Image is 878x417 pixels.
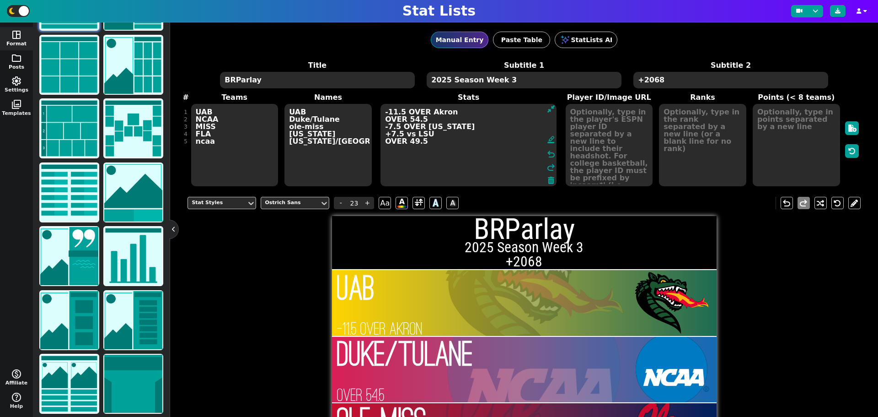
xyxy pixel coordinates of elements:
label: Points (< 8 teams) [750,92,843,103]
label: Title [214,60,421,71]
span: redo [546,162,557,173]
img: matchup [104,163,162,222]
span: space_dashboard [11,29,22,40]
button: StatLists AI [555,32,617,48]
img: news/quote [40,227,98,285]
span: help [11,392,22,403]
button: Manual Entry [431,32,489,48]
img: grid [40,36,98,94]
textarea: UAB NCAA MISS FLA ncaa [191,104,278,186]
div: 5 [184,138,187,145]
h2: 2025 Season Week 3 [332,240,717,255]
img: comparison [40,355,98,413]
textarea: 2025 Season Week 3 [427,72,621,88]
textarea: -11.5 OVER Akron OVER 54.5 -7.5 OVER [US_STATE] +7.5 vs LSU OVER 49.5 [380,104,557,186]
span: A [446,197,459,209]
span: redo [798,198,809,209]
span: photo_library [11,99,22,110]
span: monetization_on [11,368,22,379]
textarea: +2068 [633,72,828,88]
span: folder [11,53,22,64]
button: Paste Table [493,32,550,48]
span: format_ink_highlighter [547,135,555,146]
label: Player ID/Image URL [562,92,656,103]
div: 4 [184,130,187,138]
img: lineup [104,291,162,349]
span: OVER 54.5 [337,381,385,408]
img: jersey [104,355,162,413]
span: Duke/Tulane [337,337,651,369]
label: Teams [187,92,281,103]
label: Subtitle 2 [627,60,834,71]
div: 1 [184,108,187,116]
span: A [433,195,439,211]
label: Names [281,92,375,103]
div: Stat Styles [192,199,243,207]
div: Ostrich Sans [265,199,316,207]
span: UAB [337,271,651,303]
h1: BRParlay [332,215,717,244]
textarea: BRParlay [220,72,414,88]
img: tier [40,99,98,157]
span: Aa [379,197,391,209]
div: 2 [184,116,187,123]
span: + [360,197,374,209]
label: Subtitle 1 [421,60,627,71]
span: undo [546,149,557,160]
h2: +2068 [332,255,717,269]
label: Stats [375,92,562,103]
span: undo [781,198,792,209]
button: redo [798,197,810,209]
img: highlight [40,291,98,349]
img: scores [40,163,98,222]
textarea: UAB Duke/Tulane ole-miss [US_STATE] [US_STATE]/[GEOGRAPHIC_DATA] [284,104,372,186]
h1: Stat Lists [402,3,476,19]
span: settings [11,76,22,87]
img: grid with image [104,36,162,94]
img: chart [104,227,162,285]
button: undo [781,197,793,209]
label: # [182,92,188,103]
label: Ranks [656,92,750,103]
span: -11.5 OVER Akron [337,314,423,342]
img: bracket [104,99,162,157]
span: - [334,197,348,209]
div: 3 [184,123,187,130]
